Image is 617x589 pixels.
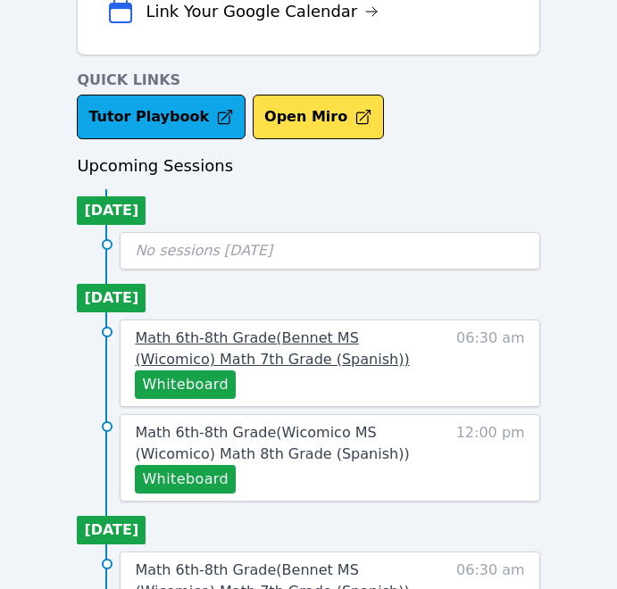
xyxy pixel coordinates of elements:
[135,370,236,399] button: Whiteboard
[77,95,246,139] a: Tutor Playbook
[135,328,427,370] a: Math 6th-8th Grade(Bennet MS (Wicomico) Math 7th Grade (Spanish))
[456,422,525,494] span: 12:00 pm
[77,70,539,91] h4: Quick Links
[135,424,409,462] span: Math 6th-8th Grade ( Wicomico MS (Wicomico) Math 8th Grade (Spanish) )
[77,516,146,544] li: [DATE]
[135,422,427,465] a: Math 6th-8th Grade(Wicomico MS (Wicomico) Math 8th Grade (Spanish))
[253,95,384,139] button: Open Miro
[456,328,525,399] span: 06:30 am
[135,242,272,259] span: No sessions [DATE]
[77,153,539,178] h3: Upcoming Sessions
[77,284,146,312] li: [DATE]
[135,465,236,494] button: Whiteboard
[135,329,409,368] span: Math 6th-8th Grade ( Bennet MS (Wicomico) Math 7th Grade (Spanish) )
[77,196,146,225] li: [DATE]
